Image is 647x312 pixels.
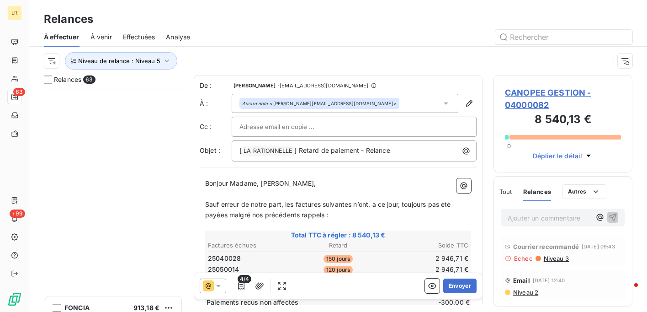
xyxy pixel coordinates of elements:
td: 2 946,71 € [382,264,469,274]
span: Sauf erreur de notre part, les factures suivantes n’ont, à ce jour, toujours pas été payées malgr... [205,200,453,219]
span: Relances [523,188,551,195]
label: Cc : [200,122,232,131]
td: 2 946,71 € [382,253,469,264]
span: Paiements reçus non affectés [207,298,413,307]
span: 0 [507,142,511,150]
span: De : [200,81,232,90]
span: [DATE] 09:43 [582,244,615,249]
span: - [EMAIL_ADDRESS][DOMAIN_NAME] [277,83,368,88]
span: 4/4 [238,275,251,283]
span: Bonjour Madame, [PERSON_NAME], [205,179,316,187]
span: Effectuées [123,32,155,42]
span: [ [239,146,242,154]
span: FONCIA [64,304,90,312]
span: LA RATIONNELLE [242,146,294,156]
th: Retard [295,241,381,250]
span: Total TTC à régler : 8 540,13 € [207,231,470,240]
span: Relances [54,75,81,84]
span: Niveau de relance : Niveau 5 [78,57,160,65]
div: <[PERSON_NAME][EMAIL_ADDRESS][DOMAIN_NAME]> [242,100,397,107]
input: Adresse email en copie ... [239,120,338,134]
span: 63 [83,75,95,84]
span: [DATE] 12:40 [533,278,565,283]
span: 120 jours [323,266,353,274]
button: Déplier le détail [530,151,596,161]
h3: Relances [44,11,93,27]
div: grid [44,90,183,312]
span: 63 [13,88,25,96]
span: Déplier le détail [533,151,583,161]
span: Niveau 2 [512,289,538,296]
span: Courrier recommandé [513,243,579,250]
span: 913,18 € [133,304,159,312]
em: Aucun nom [242,100,268,107]
span: [PERSON_NAME] [233,83,276,88]
iframe: Intercom live chat [616,281,638,303]
span: 150 jours [323,255,353,263]
span: +99 [10,210,25,218]
span: Niveau 3 [543,255,569,262]
span: 25050014 [208,265,239,274]
input: Rechercher [495,30,632,44]
label: À : [200,99,232,108]
button: Autres [562,184,606,199]
span: Objet : [200,146,220,154]
span: À effectuer [44,32,80,42]
span: Email [513,277,530,284]
span: 25040028 [208,254,241,263]
img: Logo LeanPay [7,292,22,307]
span: Echec [514,255,533,262]
div: LR [7,5,22,20]
button: Envoyer [443,279,477,293]
span: -300,00 € [415,298,470,307]
span: ] Retard de paiement - Relance [294,146,390,154]
span: CANOPEE GESTION - 04000082 [505,86,621,111]
span: À venir [90,32,112,42]
th: Factures échues [207,241,294,250]
span: Analyse [166,32,190,42]
th: Solde TTC [382,241,469,250]
button: Niveau de relance : Niveau 5 [65,52,177,70]
span: Tout [499,188,512,195]
h3: 8 540,13 € [505,111,621,129]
